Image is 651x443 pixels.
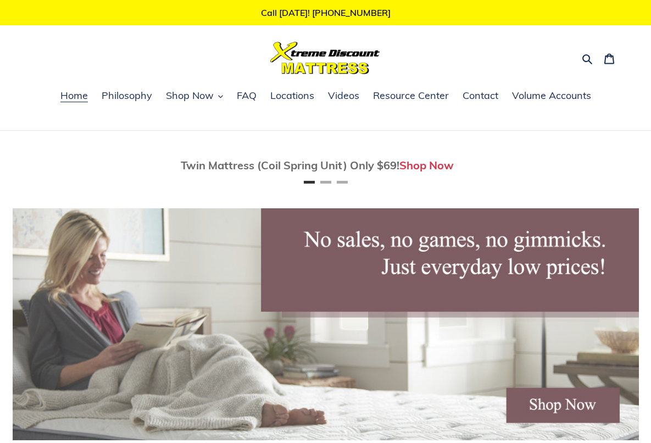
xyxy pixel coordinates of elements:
span: Twin Mattress (Coil Spring Unit) Only $69! [181,158,399,172]
span: Contact [463,89,498,102]
span: Home [60,89,88,102]
a: Resource Center [368,88,454,104]
a: Shop Now [399,158,454,172]
span: FAQ [237,89,257,102]
a: Home [55,88,93,104]
span: Shop Now [166,89,214,102]
a: Videos [322,88,365,104]
a: FAQ [231,88,262,104]
span: Videos [328,89,359,102]
a: Volume Accounts [507,88,597,104]
img: Xtreme Discount Mattress [270,42,380,74]
span: Volume Accounts [512,89,591,102]
button: Shop Now [160,88,229,104]
button: Page 2 [320,181,331,184]
img: herobannermay2022-1652879215306_1200x.jpg [13,208,639,440]
a: Locations [265,88,320,104]
button: Page 1 [304,181,315,184]
span: Philosophy [102,89,152,102]
button: Page 3 [337,181,348,184]
span: Resource Center [373,89,449,102]
a: Philosophy [96,88,158,104]
a: Contact [457,88,504,104]
span: Locations [270,89,314,102]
